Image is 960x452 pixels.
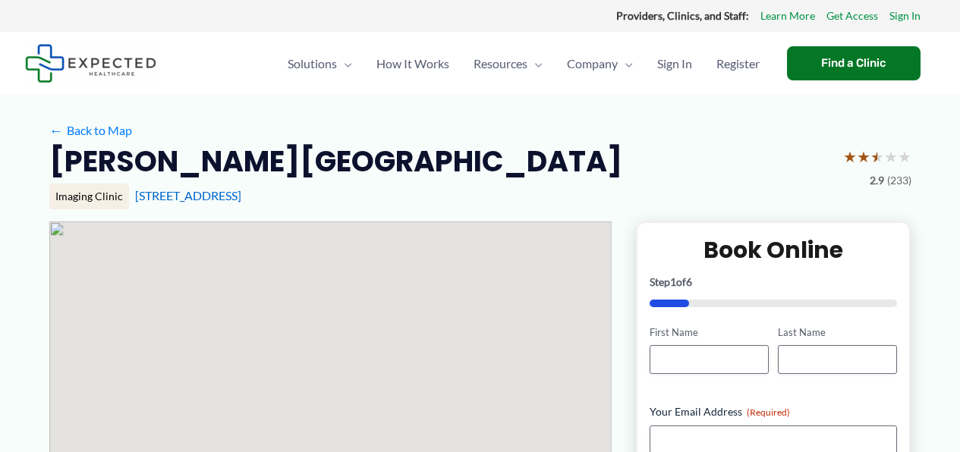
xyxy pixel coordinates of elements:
a: Learn More [760,6,815,26]
label: First Name [650,325,769,340]
span: Menu Toggle [527,37,543,90]
span: Resources [474,37,527,90]
span: ★ [857,143,870,171]
span: (Required) [747,406,790,418]
a: ResourcesMenu Toggle [461,37,555,90]
span: Sign In [657,37,692,90]
div: Imaging Clinic [49,184,129,209]
a: Find a Clinic [787,46,921,80]
nav: Primary Site Navigation [275,37,772,90]
span: 1 [670,275,676,288]
a: [STREET_ADDRESS] [135,188,241,202]
a: Register [704,37,772,90]
span: Menu Toggle [337,37,352,90]
span: Menu Toggle [618,37,633,90]
a: Sign In [889,6,921,26]
span: ← [49,123,64,137]
label: Your Email Address [650,404,898,419]
span: (233) [887,171,911,190]
span: Company [567,37,618,90]
label: Last Name [778,325,897,340]
span: 6 [686,275,692,288]
span: 2.9 [870,171,884,190]
span: ★ [843,143,857,171]
strong: Providers, Clinics, and Staff: [616,9,749,22]
span: Solutions [288,37,337,90]
span: ★ [870,143,884,171]
span: Register [716,37,760,90]
a: ←Back to Map [49,119,132,142]
span: How It Works [376,37,449,90]
h2: [PERSON_NAME][GEOGRAPHIC_DATA] [49,143,622,180]
span: ★ [884,143,898,171]
a: SolutionsMenu Toggle [275,37,364,90]
a: Sign In [645,37,704,90]
p: Step of [650,277,898,287]
span: ★ [898,143,911,171]
a: How It Works [364,37,461,90]
h2: Book Online [650,235,898,265]
a: Get Access [826,6,878,26]
img: Expected Healthcare Logo - side, dark font, small [25,44,156,83]
a: CompanyMenu Toggle [555,37,645,90]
